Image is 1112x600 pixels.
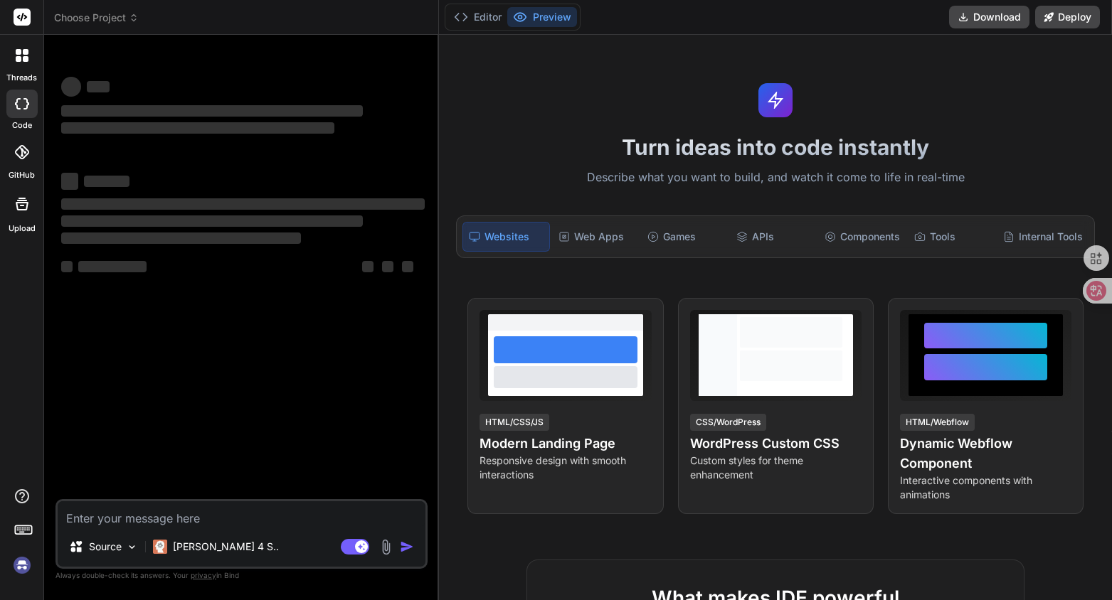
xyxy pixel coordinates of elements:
div: HTML/CSS/JS [480,414,549,431]
p: Custom styles for theme enhancement [690,454,862,482]
span: ‌ [61,122,334,134]
div: Internal Tools [997,222,1089,252]
button: Editor [448,7,507,27]
button: Download [949,6,1029,28]
span: ‌ [61,198,425,210]
p: [PERSON_NAME] 4 S.. [173,540,279,554]
div: Games [642,222,728,252]
p: Describe what you want to build, and watch it come to life in real-time [448,168,1103,187]
div: Websites [462,222,550,252]
p: Always double-check its answers. Your in Bind [55,569,428,582]
span: privacy [191,571,216,579]
button: Preview [507,7,577,27]
h4: Dynamic Webflow Component [900,434,1071,473]
span: ‌ [84,176,129,187]
img: icon [400,540,414,554]
span: ‌ [61,77,81,97]
h4: WordPress Custom CSS [690,434,862,454]
span: ‌ [402,261,413,272]
div: HTML/Webflow [900,414,975,431]
span: ‌ [87,81,110,92]
p: Responsive design with smooth interactions [480,454,651,482]
p: Source [89,540,122,554]
div: Components [819,222,906,252]
button: Deploy [1035,6,1100,28]
span: ‌ [61,173,78,190]
img: Pick Models [126,541,138,553]
label: Upload [9,223,36,235]
h1: Turn ideas into code instantly [448,134,1103,160]
span: ‌ [61,261,73,272]
label: GitHub [9,169,35,181]
label: threads [6,72,37,84]
p: Interactive components with animations [900,473,1071,502]
div: CSS/WordPress [690,414,766,431]
img: attachment [378,539,394,555]
span: ‌ [78,261,147,272]
label: code [12,119,32,132]
h4: Modern Landing Page [480,434,651,454]
div: APIs [731,222,817,252]
img: Claude 4 Sonnet [153,540,167,554]
span: ‌ [61,215,363,227]
span: ‌ [382,261,393,272]
div: Web Apps [553,222,639,252]
div: Tools [909,222,995,252]
span: ‌ [362,261,374,272]
span: ‌ [61,105,363,117]
span: ‌ [61,232,301,244]
span: Choose Project [54,11,139,25]
img: signin [10,553,34,577]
